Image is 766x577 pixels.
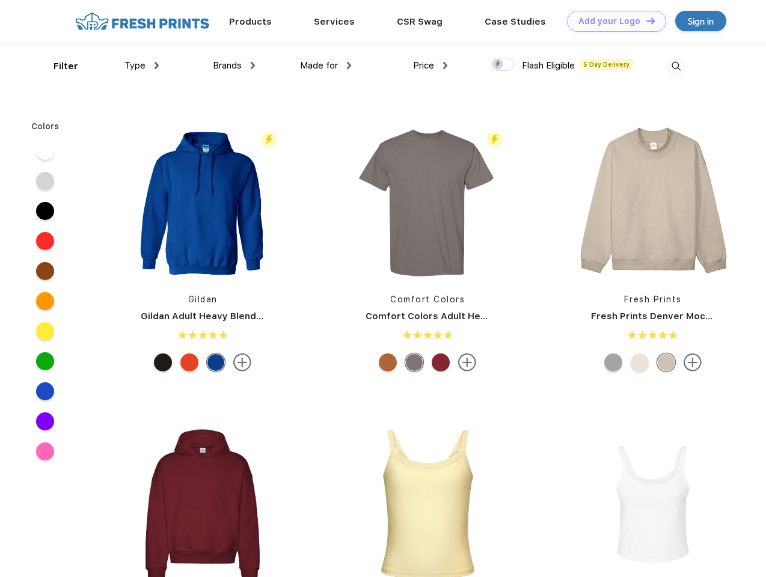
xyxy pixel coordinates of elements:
[646,17,655,24] img: DT
[261,132,277,148] img: flash_active_toggle.svg
[573,121,733,281] img: func=resize&h=266
[405,353,423,371] div: Grey
[443,62,447,69] img: dropdown.png
[22,120,69,133] div: Colors
[124,60,146,71] span: Type
[631,353,649,371] div: Buttermilk
[390,295,465,304] a: Comfort Colors
[233,353,251,371] img: more.svg
[675,11,726,31] a: Sign in
[624,295,682,304] a: Fresh Prints
[54,60,78,73] div: Filter
[432,353,450,371] div: Crimson
[522,60,575,71] span: Flash Eligible
[604,353,622,371] div: Heathered Grey
[347,62,351,69] img: dropdown.png
[578,16,640,26] div: Add your Logo
[180,353,198,371] div: Orange
[688,14,714,28] div: Sign in
[666,56,686,76] img: desktop_search.svg
[123,121,283,281] img: func=resize&h=266
[188,295,218,304] a: Gildan
[580,59,633,70] span: 5 Day Delivery
[155,62,159,69] img: dropdown.png
[684,353,702,371] img: more.svg
[72,11,213,32] img: fo%20logo%202.webp
[300,60,338,71] span: Made for
[458,353,476,371] img: more.svg
[348,121,507,281] img: func=resize&h=266
[213,60,242,71] span: Brands
[251,62,255,69] img: dropdown.png
[229,16,272,27] a: Products
[207,353,225,371] div: Royal
[413,60,434,71] span: Price
[154,353,172,371] div: Dark Chocolate
[486,132,503,148] img: flash_active_toggle.svg
[657,353,675,371] div: Sand
[366,311,562,322] a: Comfort Colors Adult Heavyweight T-Shirt
[141,311,403,322] a: Gildan Adult Heavy Blend 8 Oz. 50/50 Hooded Sweatshirt
[379,353,397,371] div: Yam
